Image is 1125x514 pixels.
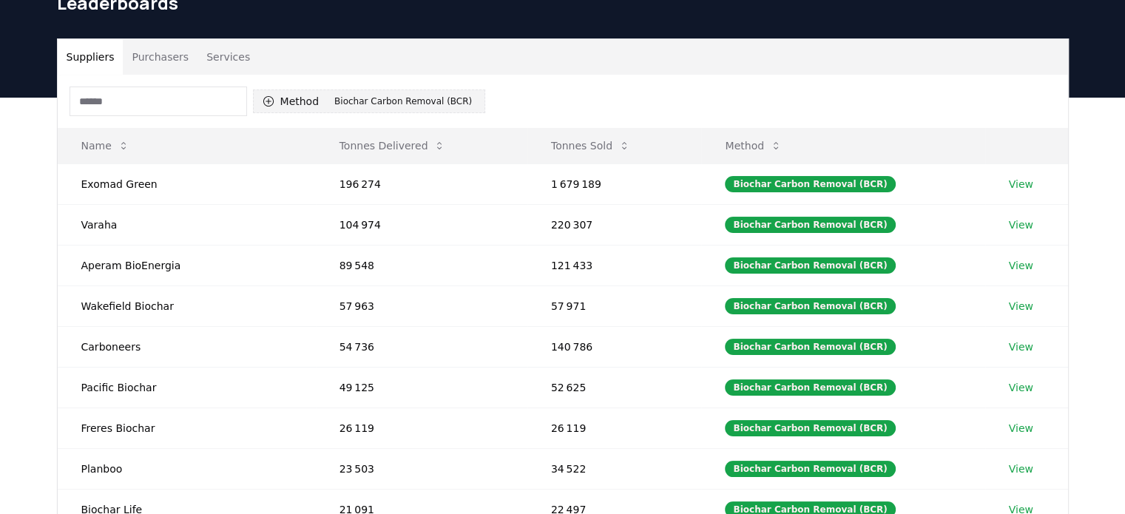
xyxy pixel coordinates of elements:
[725,379,895,396] div: Biochar Carbon Removal (BCR)
[58,163,316,204] td: Exomad Green
[1009,258,1033,273] a: View
[316,448,527,489] td: 23 503
[253,89,486,113] button: MethodBiochar Carbon Removal (BCR)
[725,257,895,274] div: Biochar Carbon Removal (BCR)
[1009,299,1033,314] a: View
[316,367,527,408] td: 49 125
[58,326,316,367] td: Carboneers
[725,461,895,477] div: Biochar Carbon Removal (BCR)
[1009,339,1033,354] a: View
[713,131,794,160] button: Method
[527,448,702,489] td: 34 522
[316,245,527,285] td: 89 548
[58,245,316,285] td: Aperam BioEnergia
[328,131,458,160] button: Tonnes Delivered
[725,420,895,436] div: Biochar Carbon Removal (BCR)
[58,39,124,75] button: Suppliers
[527,285,702,326] td: 57 971
[316,285,527,326] td: 57 963
[1009,177,1033,192] a: View
[1009,421,1033,436] a: View
[58,408,316,448] td: Freres Biochar
[316,326,527,367] td: 54 736
[725,339,895,355] div: Biochar Carbon Removal (BCR)
[58,367,316,408] td: Pacific Biochar
[197,39,259,75] button: Services
[58,448,316,489] td: Planboo
[70,131,141,160] button: Name
[527,408,702,448] td: 26 119
[58,285,316,326] td: Wakefield Biochar
[316,408,527,448] td: 26 119
[331,93,476,109] div: Biochar Carbon Removal (BCR)
[527,163,702,204] td: 1 679 189
[527,367,702,408] td: 52 625
[725,298,895,314] div: Biochar Carbon Removal (BCR)
[1009,217,1033,232] a: View
[123,39,197,75] button: Purchasers
[316,163,527,204] td: 196 274
[527,245,702,285] td: 121 433
[1009,380,1033,395] a: View
[527,326,702,367] td: 140 786
[58,204,316,245] td: Varaha
[1009,461,1033,476] a: View
[527,204,702,245] td: 220 307
[316,204,527,245] td: 104 974
[539,131,642,160] button: Tonnes Sold
[725,176,895,192] div: Biochar Carbon Removal (BCR)
[725,217,895,233] div: Biochar Carbon Removal (BCR)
